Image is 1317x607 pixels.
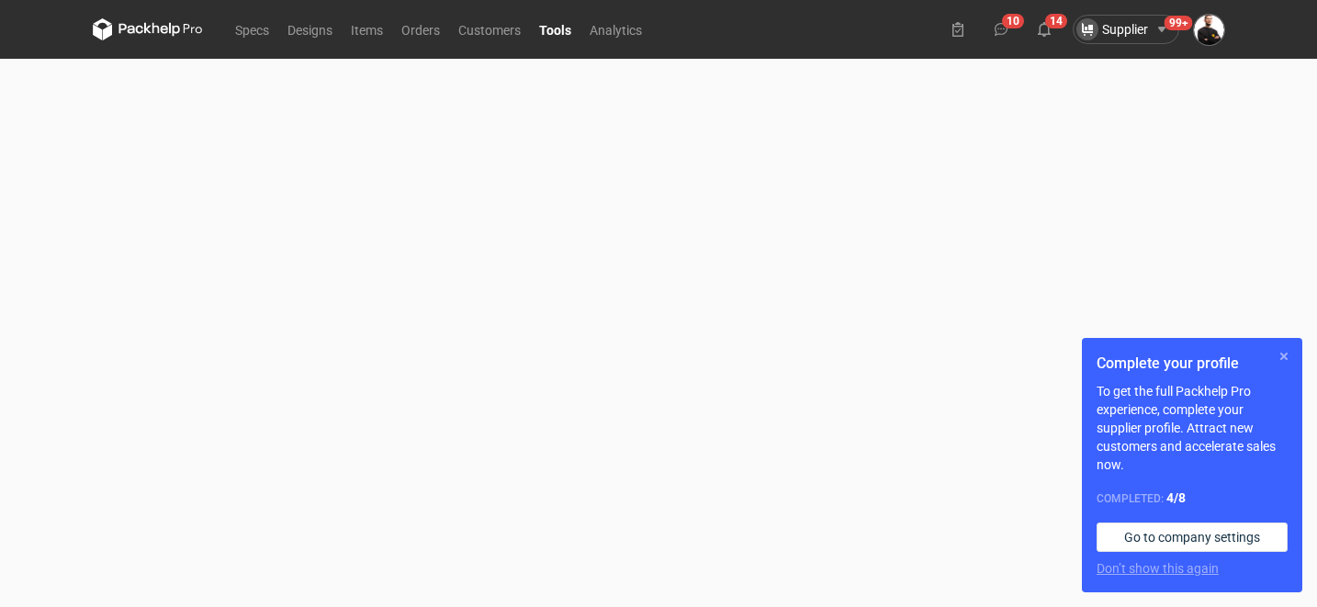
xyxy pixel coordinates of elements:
button: 14 [1030,15,1059,44]
strong: 4 / 8 [1166,490,1186,505]
a: Specs [226,18,278,40]
svg: Packhelp Pro [93,18,203,40]
button: Supplier99+ [1073,15,1194,44]
div: 99+ [1169,17,1188,29]
a: Go to company settings [1097,523,1288,552]
a: Designs [278,18,342,40]
img: Adam Fabirkiewicz [1194,15,1224,45]
a: Analytics [580,18,651,40]
h1: Complete your profile [1097,353,1288,375]
div: Completed: [1097,489,1288,508]
a: Tools [530,18,580,40]
button: Don’t show this again [1097,559,1219,578]
p: To get the full Packhelp Pro experience, complete your supplier profile. Attract new customers an... [1097,382,1288,474]
a: Orders [392,18,449,40]
a: Customers [449,18,530,40]
a: Items [342,18,392,40]
button: Skip for now [1273,345,1295,367]
button: 10 [986,15,1016,44]
div: Supplier [1076,18,1148,40]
